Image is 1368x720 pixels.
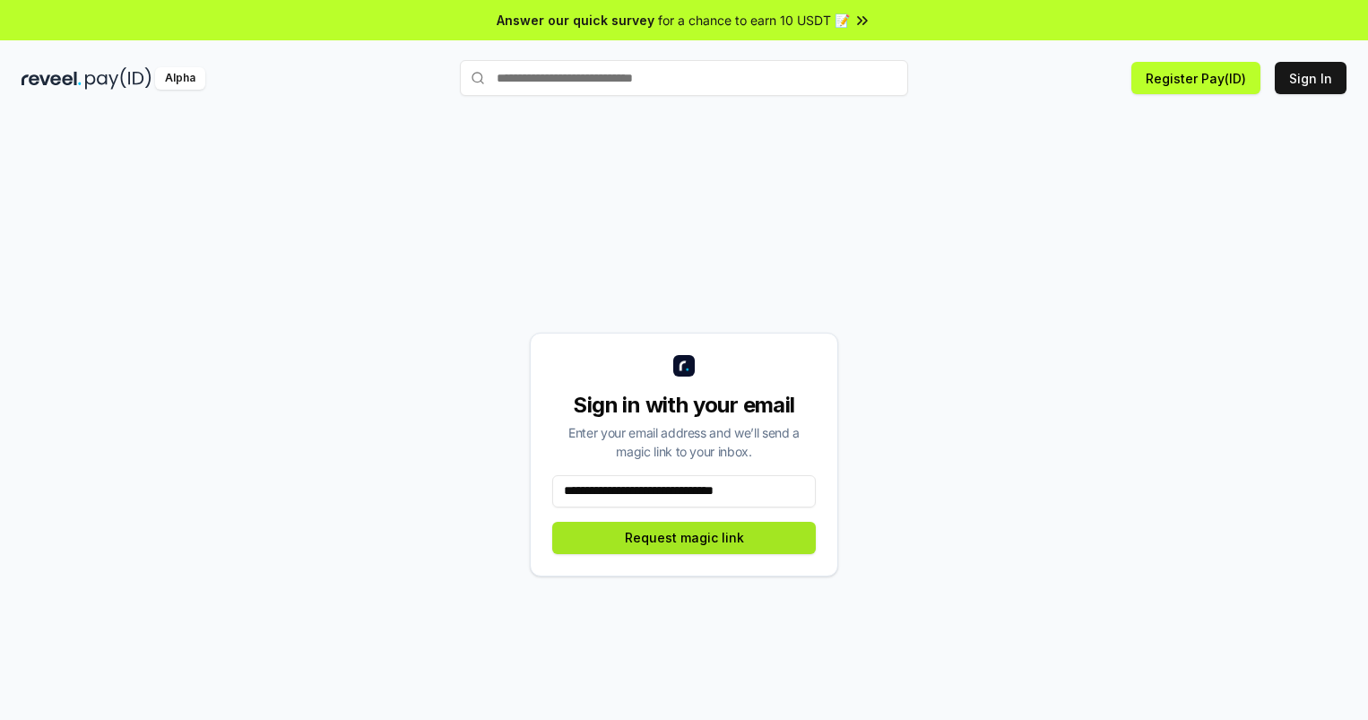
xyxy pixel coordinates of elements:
img: pay_id [85,67,152,90]
img: reveel_dark [22,67,82,90]
button: Register Pay(ID) [1131,62,1260,94]
div: Enter your email address and we’ll send a magic link to your inbox. [552,423,816,461]
span: Answer our quick survey [497,11,654,30]
span: for a chance to earn 10 USDT 📝 [658,11,850,30]
button: Sign In [1275,62,1346,94]
img: logo_small [673,355,695,377]
button: Request magic link [552,522,816,554]
div: Alpha [155,67,205,90]
div: Sign in with your email [552,391,816,420]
